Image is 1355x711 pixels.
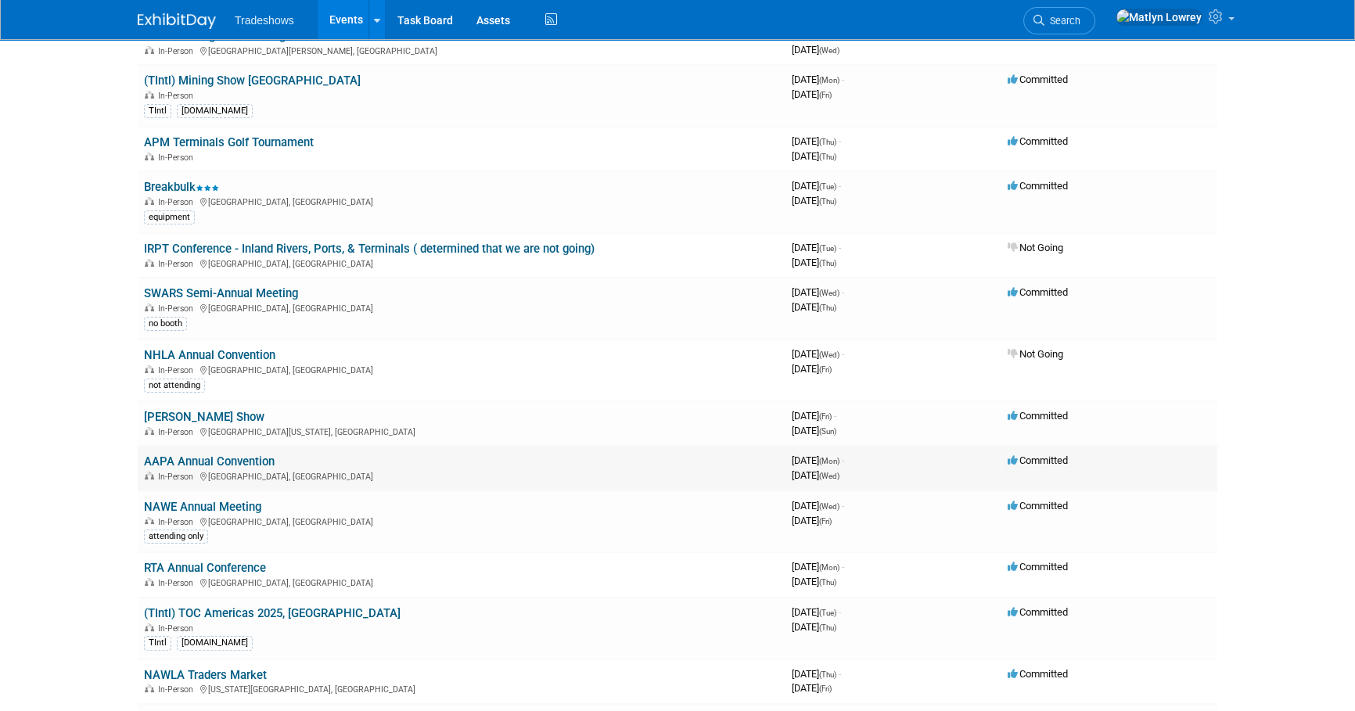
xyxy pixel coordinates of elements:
img: In-Person Event [145,578,154,586]
span: [DATE] [792,88,832,100]
span: (Fri) [819,517,832,526]
span: Committed [1008,668,1068,680]
span: - [842,454,844,466]
span: In-Person [158,303,198,314]
div: [GEOGRAPHIC_DATA], [GEOGRAPHIC_DATA] [144,515,779,527]
div: [GEOGRAPHIC_DATA], [GEOGRAPHIC_DATA] [144,469,779,482]
span: [DATE] [792,74,844,85]
a: (TIntl) TOC Americas 2025, [GEOGRAPHIC_DATA] [144,606,401,620]
span: [DATE] [792,500,844,512]
a: APM Terminals Golf Tournament [144,135,314,149]
img: In-Person Event [145,197,154,205]
span: (Sun) [819,427,836,436]
div: [GEOGRAPHIC_DATA], [GEOGRAPHIC_DATA] [144,576,779,588]
div: attending only [144,530,208,544]
span: - [842,348,844,360]
span: In-Person [158,365,198,375]
span: - [834,410,836,422]
span: - [839,180,841,192]
span: [DATE] [792,561,844,573]
span: (Thu) [819,670,836,679]
div: [GEOGRAPHIC_DATA], [GEOGRAPHIC_DATA] [144,363,779,375]
a: NHLA Annual Convention [144,348,275,362]
span: [DATE] [792,454,844,466]
span: [DATE] [792,242,841,253]
span: Committed [1008,410,1068,422]
div: TIntl [144,636,171,650]
span: [DATE] [792,606,841,618]
span: - [842,74,844,85]
span: Search [1044,15,1080,27]
a: NAWE Annual Meeting [144,500,261,514]
span: [DATE] [792,410,836,422]
span: (Tue) [819,182,836,191]
img: In-Person Event [145,472,154,479]
span: Committed [1008,135,1068,147]
a: HMA Fall Regional Meeting [144,29,286,43]
span: (Thu) [819,197,836,206]
span: In-Person [158,91,198,101]
span: In-Person [158,623,198,634]
span: In-Person [158,153,198,163]
span: (Tue) [819,244,836,253]
img: ExhibitDay [138,13,216,29]
span: Not Going [1008,242,1063,253]
img: In-Person Event [145,46,154,54]
span: (Tue) [819,609,836,617]
span: Committed [1008,606,1068,618]
img: In-Person Event [145,517,154,525]
div: [GEOGRAPHIC_DATA][PERSON_NAME], [GEOGRAPHIC_DATA] [144,44,779,56]
span: [DATE] [792,44,839,56]
span: In-Person [158,517,198,527]
span: (Wed) [819,46,839,55]
span: Committed [1008,286,1068,298]
span: - [839,242,841,253]
div: [GEOGRAPHIC_DATA][US_STATE], [GEOGRAPHIC_DATA] [144,425,779,437]
span: (Wed) [819,289,839,297]
div: [GEOGRAPHIC_DATA], [GEOGRAPHIC_DATA] [144,195,779,207]
div: [GEOGRAPHIC_DATA], [GEOGRAPHIC_DATA] [144,301,779,314]
span: (Thu) [819,623,836,632]
span: Committed [1008,561,1068,573]
span: (Mon) [819,457,839,465]
span: [DATE] [792,195,836,206]
span: (Fri) [819,684,832,693]
span: (Fri) [819,91,832,99]
span: In-Person [158,259,198,269]
div: no booth [144,317,187,331]
span: (Mon) [819,563,839,572]
span: - [839,668,841,680]
span: - [842,561,844,573]
img: In-Person Event [145,153,154,160]
a: [PERSON_NAME] Show [144,410,264,424]
span: [DATE] [792,301,836,313]
span: - [839,606,841,618]
span: (Fri) [819,412,832,421]
span: [DATE] [792,425,836,436]
span: Committed [1008,180,1068,192]
span: [DATE] [792,135,841,147]
span: Committed [1008,500,1068,512]
div: [DOMAIN_NAME] [177,104,253,118]
div: [DOMAIN_NAME] [177,636,253,650]
span: [DATE] [792,469,839,481]
span: [DATE] [792,180,841,192]
img: In-Person Event [145,303,154,311]
img: In-Person Event [145,684,154,692]
span: [DATE] [792,363,832,375]
span: [DATE] [792,257,836,268]
span: (Wed) [819,472,839,480]
img: In-Person Event [145,427,154,435]
span: [DATE] [792,682,832,694]
span: - [842,500,844,512]
span: (Thu) [819,578,836,587]
a: RTA Annual Conference [144,561,266,575]
img: In-Person Event [145,259,154,267]
span: (Thu) [819,303,836,312]
span: [DATE] [792,668,841,680]
span: (Thu) [819,138,836,146]
span: (Fri) [819,365,832,374]
img: Matlyn Lowrey [1116,9,1202,26]
a: (TIntl) Mining Show [GEOGRAPHIC_DATA] [144,74,361,88]
span: (Wed) [819,350,839,359]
